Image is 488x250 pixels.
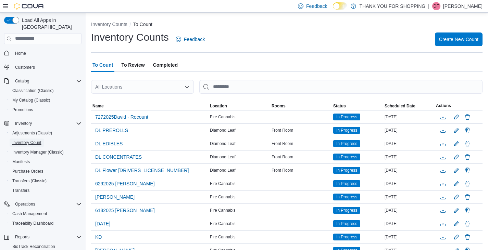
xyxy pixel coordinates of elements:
button: Delete [463,113,472,121]
span: KD [95,234,102,240]
span: Location [210,103,227,109]
div: Front Room [270,166,332,174]
div: [DATE] [383,180,435,188]
button: Customers [1,62,84,72]
button: [DATE] [92,219,113,229]
button: Delete [463,233,472,241]
button: Home [1,48,84,58]
button: Inventory [12,119,35,128]
span: To Count [92,58,113,72]
button: Cash Management [7,209,84,219]
span: In Progress [336,181,357,187]
a: Feedback [173,32,208,46]
span: Inventory Manager (Classic) [12,149,64,155]
span: Classification (Classic) [10,87,82,95]
button: Operations [12,200,38,208]
span: In Progress [336,114,357,120]
span: Inventory [12,119,82,128]
span: In Progress [336,221,357,227]
button: Delete [463,220,472,228]
button: Delete [463,153,472,161]
span: DF [434,2,439,10]
button: Inventory [1,119,84,128]
span: Scheduled Date [385,103,415,109]
span: Reports [15,234,29,240]
span: Customers [12,63,82,71]
span: Cash Management [12,211,47,216]
span: In Progress [333,194,360,200]
button: Edit count details [452,112,461,122]
span: In Progress [336,167,357,173]
span: In Progress [336,141,357,147]
button: Operations [1,199,84,209]
div: David Fowler [432,2,440,10]
p: | [428,2,429,10]
span: In Progress [333,140,360,147]
button: Purchase Orders [7,167,84,176]
span: In Progress [333,114,360,120]
button: My Catalog (Classic) [7,95,84,105]
button: Inventory Count [7,138,84,147]
span: Operations [12,200,82,208]
div: [DATE] [383,113,435,121]
button: Edit count details [452,139,461,149]
button: Delete [463,166,472,174]
span: Transfers [12,188,29,193]
span: 6182025 [PERSON_NAME] [95,207,155,214]
span: [DATE] [95,220,110,227]
span: BioTrack Reconciliation [12,244,55,249]
span: Fire Cannabis [210,221,236,226]
a: Home [12,49,29,57]
span: DL EDIBLES [95,140,123,147]
span: 7272025David - Recount [95,114,148,120]
button: Inventory Manager (Classic) [7,147,84,157]
span: Inventory [15,121,32,126]
p: THANK YOU FOR SHOPPING [360,2,426,10]
span: Promotions [12,107,33,113]
span: In Progress [336,127,357,133]
span: Inventory Count [10,139,82,147]
a: Classification (Classic) [10,87,57,95]
a: Purchase Orders [10,167,46,175]
button: DL EDIBLES [92,139,125,149]
div: [DATE] [383,233,435,241]
img: Cova [14,3,45,10]
span: Transfers (Classic) [10,177,82,185]
a: Transfers [10,186,32,195]
span: Fire Cannabis [210,181,236,186]
h1: Inventory Counts [91,30,169,44]
button: Location [209,102,270,110]
span: Purchase Orders [10,167,82,175]
button: Inventory Counts [91,22,127,27]
span: Diamond Leaf [210,168,236,173]
span: Manifests [10,158,82,166]
span: Fire Cannabis [210,208,236,213]
a: Manifests [10,158,33,166]
span: In Progress [333,154,360,160]
button: Edit count details [452,152,461,162]
a: Inventory Manager (Classic) [10,148,66,156]
span: Transfers [10,186,82,195]
button: Traceabilty Dashboard [7,219,84,228]
a: Inventory Count [10,139,44,147]
span: Traceabilty Dashboard [10,219,82,227]
span: Completed [153,58,178,72]
a: Transfers (Classic) [10,177,49,185]
span: Customers [15,65,35,70]
span: Feedback [306,3,327,10]
button: KD [92,232,104,242]
button: Rooms [270,102,332,110]
button: Edit count details [452,219,461,229]
span: In Progress [333,207,360,214]
span: Adjustments (Classic) [12,130,52,136]
button: Edit count details [452,179,461,189]
span: DL CONCENTRATES [95,154,142,160]
span: Fire Cannabis [210,194,236,200]
div: Front Room [270,126,332,134]
button: Edit count details [452,205,461,215]
span: My Catalog (Classic) [12,97,50,103]
button: 6182025 [PERSON_NAME] [92,205,158,215]
button: Catalog [12,77,32,85]
span: Cash Management [10,210,82,218]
